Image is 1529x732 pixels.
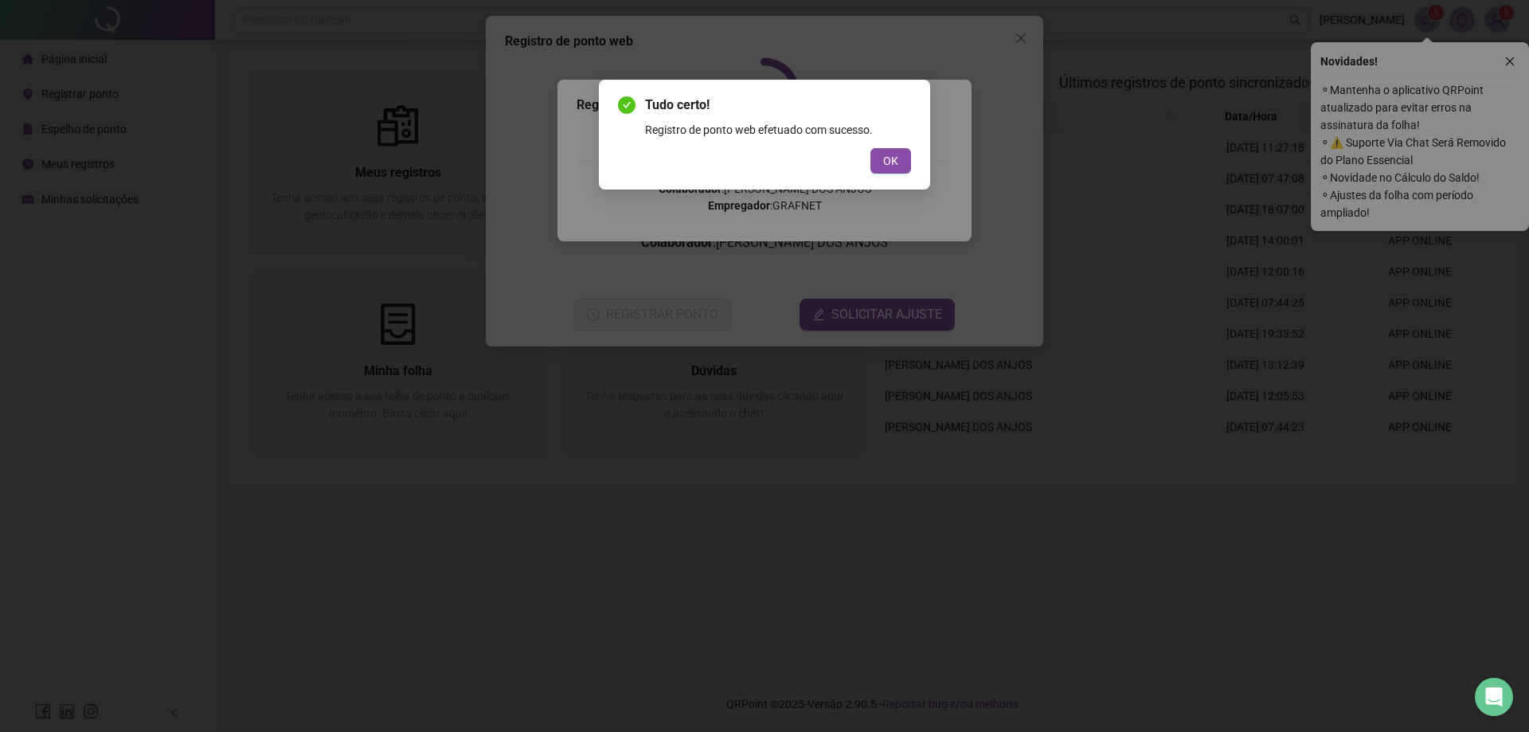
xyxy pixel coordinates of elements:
span: check-circle [618,96,635,114]
span: OK [883,152,898,170]
button: OK [870,148,911,174]
div: Registro de ponto web efetuado com sucesso. [645,121,911,139]
span: Tudo certo! [645,96,911,115]
div: Open Intercom Messenger [1475,678,1513,716]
